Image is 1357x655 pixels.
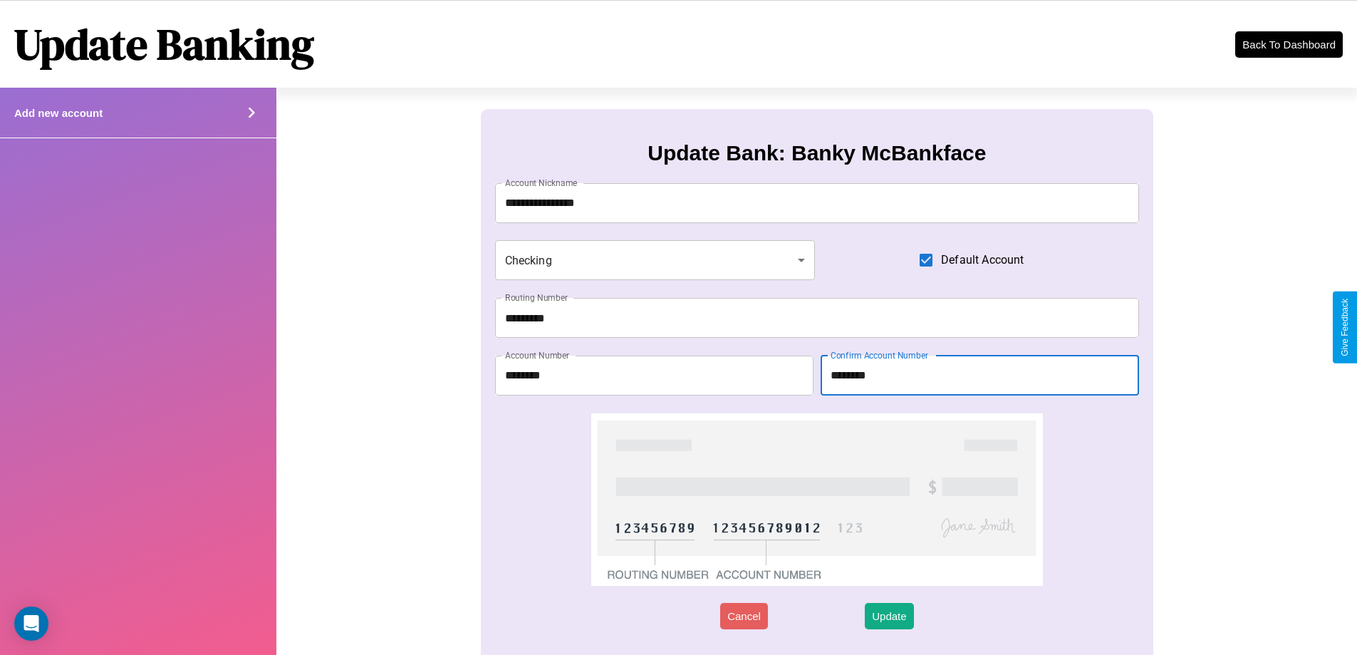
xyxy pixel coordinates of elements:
div: Give Feedback [1340,299,1350,356]
button: Cancel [720,603,768,629]
button: Back To Dashboard [1235,31,1343,58]
label: Confirm Account Number [831,349,928,361]
span: Default Account [941,252,1024,269]
label: Account Nickname [505,177,578,189]
div: Checking [495,240,816,280]
div: Open Intercom Messenger [14,607,48,641]
label: Routing Number [505,292,568,304]
h1: Update Banking [14,15,314,73]
button: Update [865,603,913,629]
label: Account Number [505,349,569,361]
h3: Update Bank: Banky McBankface [648,141,986,165]
h4: Add new account [14,107,103,119]
img: check [591,413,1042,586]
